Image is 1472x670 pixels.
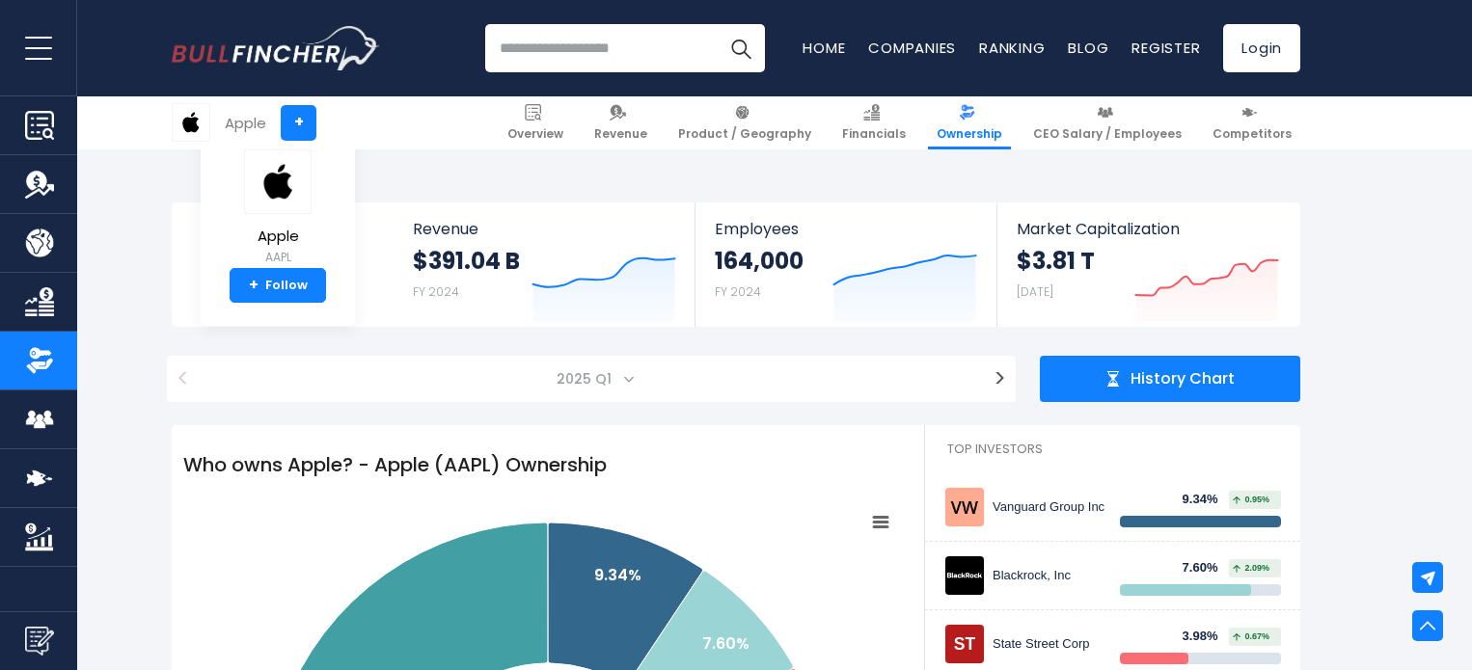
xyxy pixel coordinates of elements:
[803,38,845,58] a: Home
[167,356,199,402] button: <
[413,246,520,276] strong: $391.04 B
[172,439,924,491] h1: Who owns Apple? - Apple (AAPL) Ownership
[413,220,676,238] span: Revenue
[172,26,380,70] img: Bullfincher logo
[702,632,750,655] text: 7.60%
[1183,492,1230,508] div: 9.34%
[669,96,820,149] a: Product / Geography
[230,268,326,303] a: +Follow
[1017,246,1095,276] strong: $3.81 T
[1068,38,1108,58] a: Blog
[243,148,313,269] a: Apple AAPL
[244,249,312,266] small: AAPL
[1017,220,1279,238] span: Market Capitalization
[1183,629,1230,645] div: 3.98%
[549,365,623,392] span: 2025 Q1
[1131,38,1200,58] a: Register
[507,126,563,142] span: Overview
[1024,96,1190,149] a: CEO Salary / Employees
[25,346,54,375] img: Ownership
[208,356,974,402] span: 2025 Q1
[1033,126,1182,142] span: CEO Salary / Employees
[1213,126,1292,142] span: Competitors
[715,283,761,300] small: FY 2024
[499,96,572,149] a: Overview
[678,126,811,142] span: Product / Geography
[925,425,1300,473] h2: Top Investors
[717,24,765,72] button: Search
[984,356,1016,402] button: >
[281,105,316,141] a: +
[1204,96,1300,149] a: Competitors
[993,499,1105,516] div: Vanguard Group Inc
[586,96,656,149] a: Revenue
[1131,369,1235,389] span: History Chart
[997,202,1298,327] a: Market Capitalization $3.81 T [DATE]
[928,96,1011,149] a: Ownership
[394,202,695,327] a: Revenue $391.04 B FY 2024
[1105,371,1121,387] img: history chart
[979,38,1045,58] a: Ranking
[937,126,1002,142] span: Ownership
[842,126,906,142] span: Financials
[1183,560,1230,576] div: 7.60%
[695,202,995,327] a: Employees 164,000 FY 2024
[715,246,804,276] strong: 164,000
[1223,24,1300,72] a: Login
[244,149,312,214] img: AAPL logo
[225,112,266,134] div: Apple
[249,277,259,294] strong: +
[1233,496,1269,504] span: 0.95%
[715,220,976,238] span: Employees
[413,283,459,300] small: FY 2024
[868,38,956,58] a: Companies
[244,228,312,245] span: Apple
[993,568,1105,584] div: Blackrock, Inc
[594,126,647,142] span: Revenue
[1233,632,1269,641] span: 0.67%
[1233,564,1269,573] span: 2.09%
[833,96,914,149] a: Financials
[594,564,641,586] text: 9.34%
[173,104,209,141] img: AAPL logo
[993,636,1105,653] div: State Street Corp
[1017,283,1053,300] small: [DATE]
[172,26,379,70] a: Go to homepage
